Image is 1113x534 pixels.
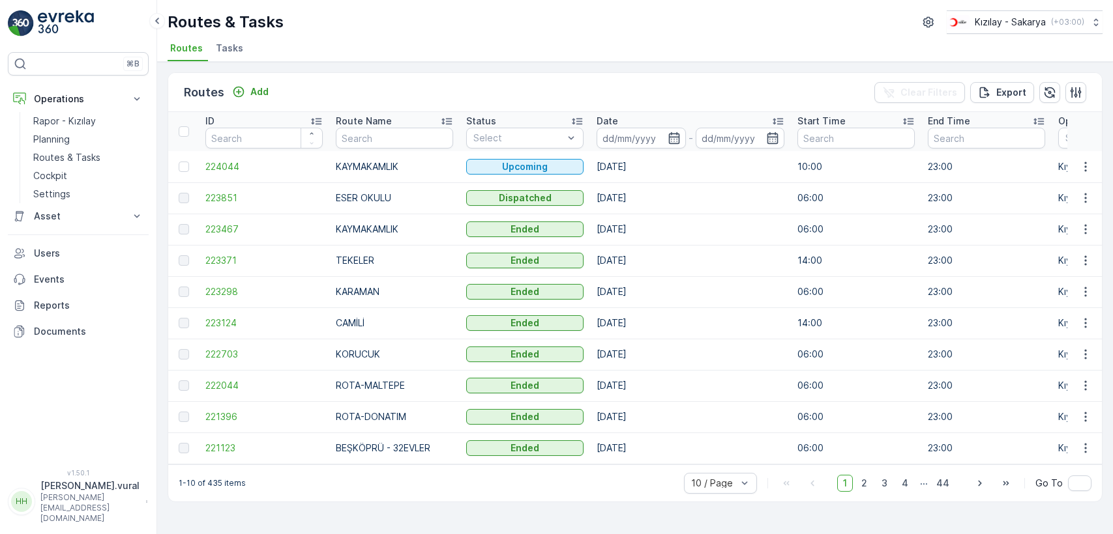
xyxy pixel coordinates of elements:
p: ( +03:00 ) [1051,17,1084,27]
p: Operation [1058,115,1103,128]
a: 221123 [205,442,323,455]
p: Routes [184,83,224,102]
img: logo_light-DOdMpM7g.png [38,10,94,36]
span: Tasks [216,42,243,55]
p: End Time [928,115,970,128]
p: Select [473,132,563,145]
p: 06:00 [797,442,915,455]
p: Export [996,86,1026,99]
a: Settings [28,185,149,203]
p: 14:00 [797,254,915,267]
p: Upcoming [502,160,548,173]
p: KORUCUK [336,348,453,361]
img: k%C4%B1z%C4%B1lay_DTAvauz.png [947,15,970,29]
div: Toggle Row Selected [179,193,189,203]
p: Dispatched [499,191,552,204]
p: Ended [511,410,539,423]
p: Ended [511,254,539,267]
p: Date [597,115,618,128]
p: TEKELER [336,254,453,267]
p: 23:00 [928,410,1045,423]
p: [PERSON_NAME].vural [40,479,140,492]
p: Documents [34,325,143,338]
input: dd/mm/yyyy [696,128,785,148]
button: Upcoming [466,159,584,175]
button: Ended [466,315,584,331]
a: 223371 [205,254,323,267]
p: BEŞKÖPRÜ - 32EVLER [336,442,453,455]
p: ID [205,115,215,128]
p: Route Name [336,115,392,128]
a: Events [8,266,149,292]
p: ⌘B [126,59,140,69]
p: 23:00 [928,316,1045,330]
a: 223124 [205,316,323,330]
div: Toggle Row Selected [179,224,189,234]
p: - [689,130,693,146]
p: Asset [34,210,123,223]
div: HH [11,491,32,512]
p: Clear Filters [900,86,957,99]
p: 06:00 [797,410,915,423]
td: [DATE] [590,151,791,182]
a: 223851 [205,191,323,204]
a: 223467 [205,223,323,236]
button: Ended [466,253,584,268]
p: 10:00 [797,160,915,173]
p: Reports [34,299,143,312]
p: Add [250,85,269,98]
p: 06:00 [797,348,915,361]
a: Users [8,240,149,266]
p: Start Time [797,115,846,128]
span: 44 [930,475,955,492]
p: Ended [511,316,539,330]
td: [DATE] [590,182,791,214]
p: Rapor - Kızılay [33,115,96,128]
td: [DATE] [590,307,791,339]
a: 224044 [205,160,323,173]
a: 223298 [205,285,323,298]
span: Routes [170,42,203,55]
a: 221396 [205,410,323,423]
a: Rapor - Kızılay [28,112,149,130]
a: Planning [28,130,149,148]
p: Settings [33,188,70,201]
p: 06:00 [797,223,915,236]
p: [PERSON_NAME][EMAIL_ADDRESS][DOMAIN_NAME] [40,492,140,524]
input: Search [205,128,323,148]
p: Status [466,115,496,128]
p: CAMİLİ [336,316,453,330]
p: ROTA-MALTEPE [336,379,453,392]
p: Cockpit [33,169,67,182]
td: [DATE] [590,214,791,245]
p: ROTA-DONATIM [336,410,453,423]
input: dd/mm/yyyy [597,128,686,148]
button: HH[PERSON_NAME].vural[PERSON_NAME][EMAIL_ADDRESS][DOMAIN_NAME] [8,479,149,524]
p: 23:00 [928,254,1045,267]
p: KAYMAKAMLIK [336,223,453,236]
p: Routes & Tasks [168,12,284,33]
p: 1-10 of 435 items [179,478,246,488]
td: [DATE] [590,276,791,307]
a: 222703 [205,348,323,361]
p: KAYMAKAMLIK [336,160,453,173]
p: Ended [511,285,539,298]
button: Asset [8,203,149,229]
p: Ended [511,348,539,361]
p: 23:00 [928,379,1045,392]
span: 3 [876,475,893,492]
td: [DATE] [590,245,791,276]
p: Ended [511,442,539,455]
button: Kızılay - Sakarya(+03:00) [947,10,1103,34]
p: Users [34,247,143,260]
p: 14:00 [797,316,915,330]
p: 23:00 [928,223,1045,236]
button: Ended [466,409,584,425]
a: Reports [8,292,149,318]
